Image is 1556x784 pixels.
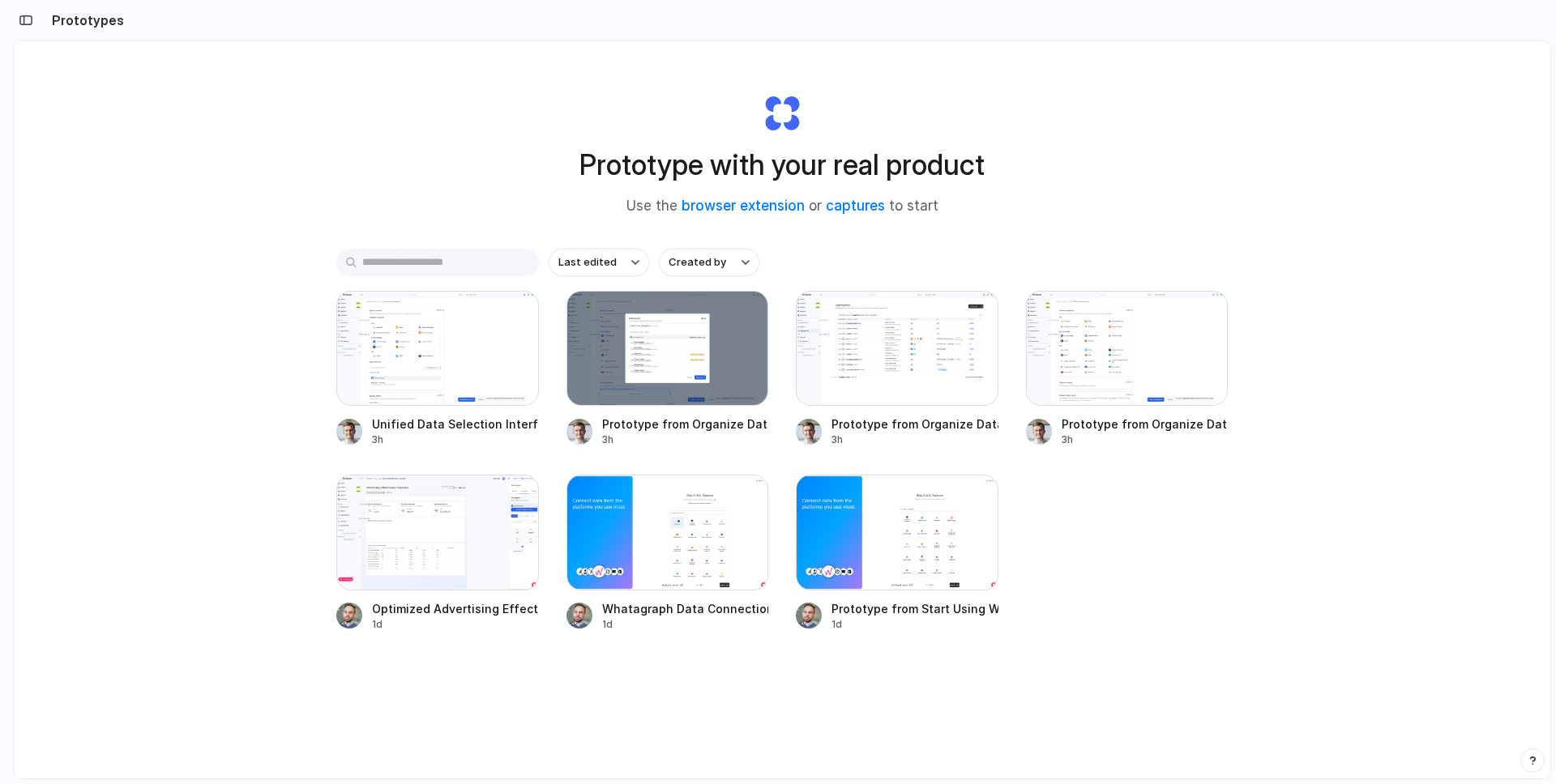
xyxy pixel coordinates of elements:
a: Prototype from Organize Data v3Prototype from Organize Data v33h [566,291,769,447]
div: Prototype from Organize Data v3 [602,415,769,432]
h1: Prototype with your real product [579,143,985,186]
div: Prototype from Organize Data v2 [1062,415,1229,432]
div: Optimized Advertising Effectiveness Drawer [372,600,539,617]
a: Prototype from Organize DataPrototype from Organize Data3h [796,291,998,447]
div: Unified Data Selection Interface [372,415,539,432]
a: captures [826,198,885,214]
h2: Prototypes [45,11,124,30]
a: browser extension [682,198,805,214]
div: 1d [602,617,769,632]
a: Prototype from Start Using Whatagraph v2Prototype from Start Using Whatagraph v21d [796,475,998,631]
a: Optimized Advertising Effectiveness DrawerOptimized Advertising Effectiveness Drawer1d [336,475,539,631]
div: 3h [372,432,539,447]
div: 3h [602,432,769,447]
div: 1d [831,617,998,632]
div: Prototype from Start Using Whatagraph v2 [831,600,998,617]
div: Prototype from Organize Data [831,415,998,432]
div: 3h [1062,432,1229,447]
span: Use the or to start [626,196,938,217]
span: Created by [669,254,726,271]
a: Whatagraph Data Connection OptionsWhatagraph Data Connection Options1d [566,475,769,631]
button: Created by [659,249,759,276]
a: Unified Data Selection InterfaceUnified Data Selection Interface3h [336,291,539,447]
button: Last edited [549,249,649,276]
div: 3h [831,432,998,447]
span: Last edited [558,254,617,271]
div: 1d [372,617,539,632]
div: Whatagraph Data Connection Options [602,600,769,617]
a: Prototype from Organize Data v2Prototype from Organize Data v23h [1026,291,1229,447]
